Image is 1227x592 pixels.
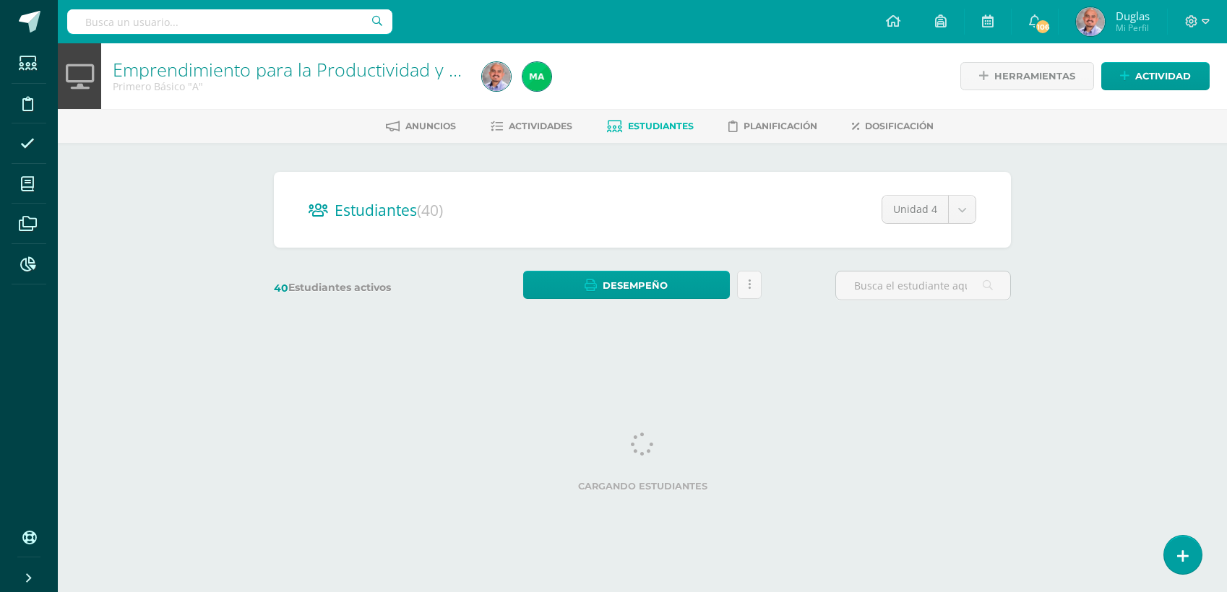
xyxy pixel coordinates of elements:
a: Dosificación [852,115,934,138]
a: Estudiantes [607,115,694,138]
a: Herramientas [960,62,1094,90]
span: Unidad 4 [893,196,937,223]
span: Anuncios [405,121,456,131]
span: Planificación [744,121,817,131]
a: Unidad 4 [882,196,976,223]
span: Estudiantes [628,121,694,131]
a: Anuncios [386,115,456,138]
a: Emprendimiento para la Productividad y Robótica [113,57,520,82]
span: 106 [1035,19,1051,35]
label: Estudiantes activos [274,281,449,295]
input: Busca el estudiante aquí... [836,271,1010,300]
span: Dosificación [865,121,934,131]
span: Actividad [1135,63,1191,90]
span: Mi Perfil [1116,22,1150,34]
span: Desempeño [603,272,668,299]
span: (40) [417,200,443,220]
span: 40 [274,282,288,295]
img: 303f0dfdc36eeea024f29b2ae9d0f183.png [1076,7,1105,36]
div: Primero Básico 'A' [113,79,465,93]
a: Desempeño [523,271,729,299]
a: Actividades [491,115,572,138]
input: Busca un usuario... [67,9,392,34]
img: a2d32154ad07ff8c74471bda036d6094.png [522,62,551,91]
span: Actividades [509,121,572,131]
a: Planificación [728,115,817,138]
label: Cargando estudiantes [280,481,1005,492]
h1: Emprendimiento para la Productividad y Robótica [113,59,465,79]
img: 303f0dfdc36eeea024f29b2ae9d0f183.png [482,62,511,91]
span: Herramientas [994,63,1075,90]
span: Duglas [1116,9,1150,23]
a: Actividad [1101,62,1210,90]
span: Estudiantes [335,200,443,220]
